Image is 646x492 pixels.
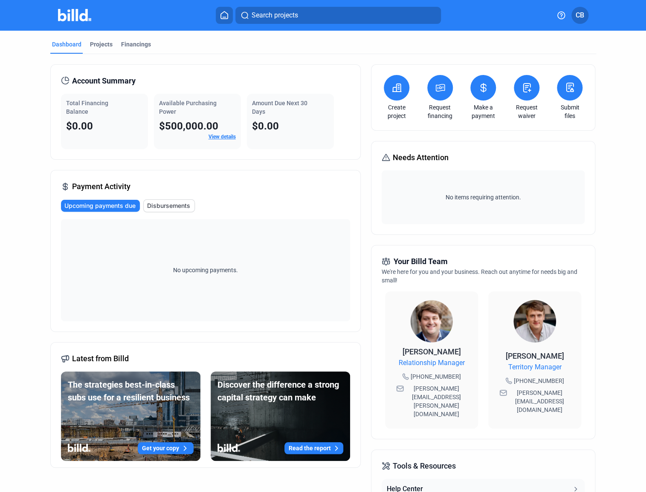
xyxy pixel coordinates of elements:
[159,100,217,115] span: Available Purchasing Power
[382,268,577,284] span: We're here for you and your business. Reach out anytime for needs big and small!
[235,7,441,24] button: Search projects
[385,193,581,201] span: No items requiring attention.
[512,103,542,120] a: Request waiver
[61,200,140,212] button: Upcoming payments due
[252,120,279,132] span: $0.00
[64,201,136,210] span: Upcoming payments due
[410,300,453,342] img: Relationship Manager
[66,100,108,115] span: Total Financing Balance
[382,103,411,120] a: Create project
[52,40,81,49] div: Dashboard
[513,300,556,342] img: Territory Manager
[576,10,584,20] span: CB
[468,103,498,120] a: Make a payment
[72,181,130,193] span: Payment Activity
[217,378,343,404] div: Discover the difference a strong capital strategy can make
[425,103,455,120] a: Request financing
[284,442,343,454] button: Read the report
[68,378,194,404] div: The strategies best-in-class subs use for a resilient business
[411,372,461,381] span: [PHONE_NUMBER]
[58,9,92,21] img: Billd Company Logo
[571,7,588,24] button: CB
[555,103,585,120] a: Submit files
[143,199,195,212] button: Disbursements
[209,134,236,140] a: View details
[393,460,456,472] span: Tools & Resources
[147,201,190,210] span: Disbursements
[252,10,298,20] span: Search projects
[252,100,307,115] span: Amount Due Next 30 Days
[393,152,449,164] span: Needs Attention
[138,442,194,454] button: Get your copy
[406,384,467,418] span: [PERSON_NAME][EMAIL_ADDRESS][PERSON_NAME][DOMAIN_NAME]
[72,353,129,365] span: Latest from Billd
[159,120,218,132] span: $500,000.00
[66,120,93,132] span: $0.00
[509,388,570,414] span: [PERSON_NAME][EMAIL_ADDRESS][DOMAIN_NAME]
[403,347,461,356] span: [PERSON_NAME]
[90,40,113,49] div: Projects
[121,40,151,49] div: Financings
[506,351,564,360] span: [PERSON_NAME]
[514,377,564,385] span: [PHONE_NUMBER]
[394,256,448,268] span: Your Billd Team
[508,362,562,372] span: Territory Manager
[168,266,243,274] span: No upcoming payments.
[399,358,465,368] span: Relationship Manager
[72,75,136,87] span: Account Summary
